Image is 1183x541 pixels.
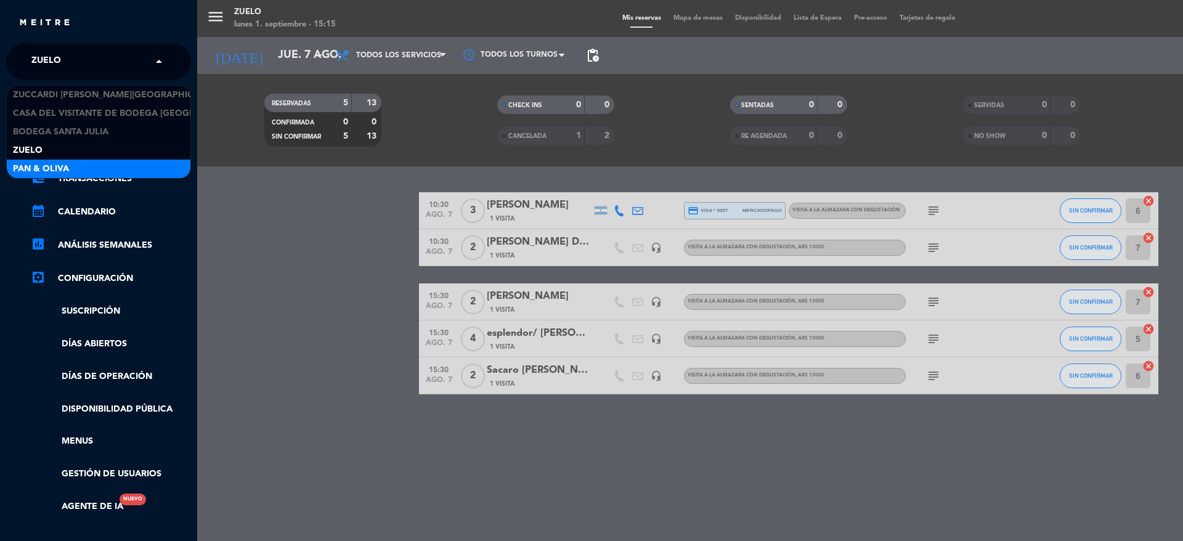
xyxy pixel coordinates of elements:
[31,203,46,218] i: calendar_month
[31,205,191,219] a: calendar_monthCalendario
[18,18,71,28] img: MEITRE
[31,49,61,75] span: Zuelo
[31,270,46,285] i: settings_applications
[13,162,69,176] span: Pan & Oliva
[31,500,123,514] a: Agente de IANuevo
[31,402,191,417] a: Disponibilidad pública
[13,125,108,139] span: Bodega Santa Julia
[13,144,43,158] span: Zuelo
[31,237,46,251] i: assessment
[585,48,600,63] span: pending_actions
[31,238,191,253] a: assessmentANÁLISIS SEMANALES
[31,467,191,481] a: Gestión de usuarios
[13,88,380,102] span: Zuccardi [PERSON_NAME][GEOGRAPHIC_DATA] - Restaurant [GEOGRAPHIC_DATA]
[13,107,323,121] span: Casa del Visitante de Bodega [GEOGRAPHIC_DATA][PERSON_NAME]
[31,370,191,384] a: Días de Operación
[31,171,191,186] a: account_balance_walletTransacciones
[31,337,191,351] a: Días abiertos
[31,271,191,286] a: Configuración
[120,494,146,505] div: Nuevo
[31,304,191,319] a: Suscripción
[31,434,191,449] a: Menus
